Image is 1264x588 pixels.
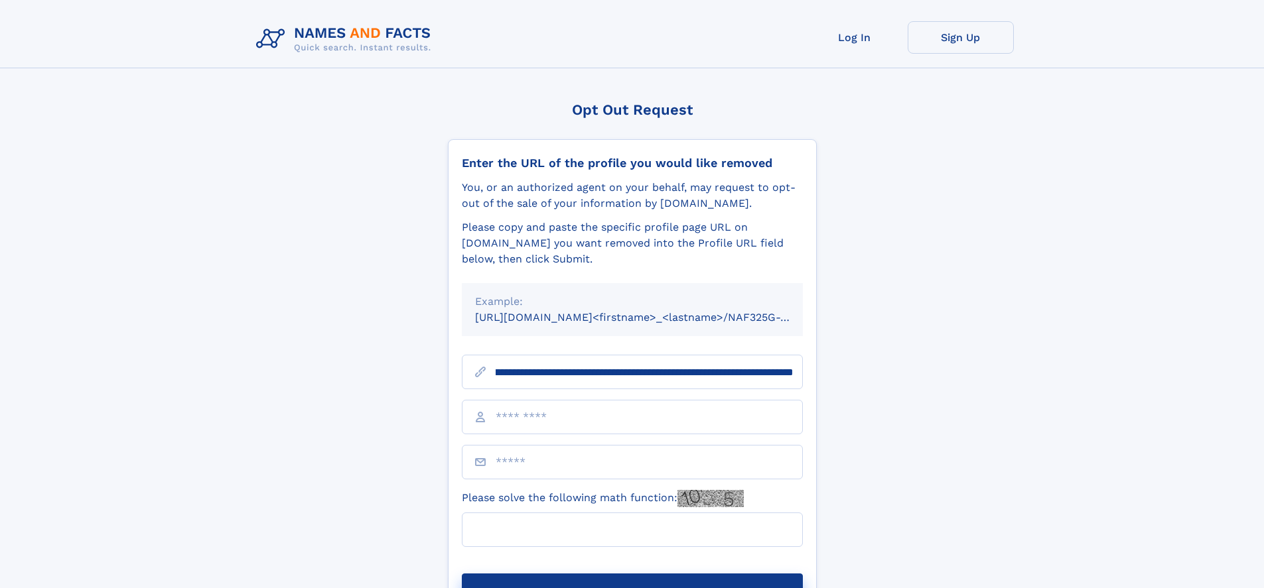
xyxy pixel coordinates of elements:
[475,311,828,323] small: [URL][DOMAIN_NAME]<firstname>_<lastname>/NAF325G-xxxxxxxx
[802,21,908,54] a: Log In
[462,490,744,507] label: Please solve the following math function:
[462,219,803,267] div: Please copy and paste the specific profile page URL on [DOMAIN_NAME] you want removed into the Pr...
[475,294,790,310] div: Example:
[462,156,803,170] div: Enter the URL of the profile you would like removed
[908,21,1014,54] a: Sign Up
[251,21,442,57] img: Logo Names and Facts
[448,101,817,118] div: Opt Out Request
[462,180,803,211] div: You, or an authorized agent on your behalf, may request to opt-out of the sale of your informatio...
